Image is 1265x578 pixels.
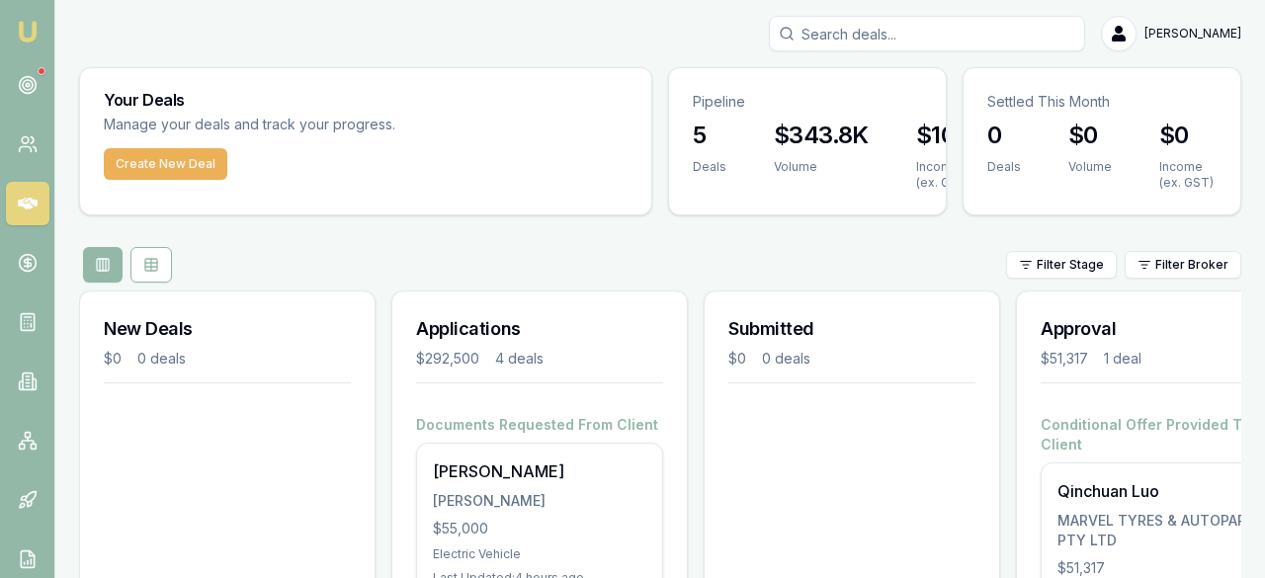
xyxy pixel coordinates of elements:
div: $55,000 [433,519,646,538]
h3: $343.8K [774,120,869,151]
div: Volume [774,159,869,175]
h3: $1000 [916,120,983,151]
button: Filter Broker [1125,251,1241,279]
h3: Applications [416,315,663,343]
div: [PERSON_NAME] [433,459,646,483]
div: $0 [104,349,122,369]
input: Search deals [769,16,1085,51]
div: 1 deal [1104,349,1141,369]
div: Deals [987,159,1021,175]
div: Deals [693,159,726,175]
h3: Submitted [728,315,975,343]
p: Pipeline [693,92,922,112]
div: 4 deals [495,349,544,369]
div: 0 deals [762,349,810,369]
img: emu-icon-u.png [16,20,40,43]
div: $0 [728,349,746,369]
h3: New Deals [104,315,351,343]
div: [PERSON_NAME] [433,491,646,511]
p: Settled This Month [987,92,1217,112]
button: Create New Deal [104,148,227,180]
span: Filter Broker [1155,257,1228,273]
p: Manage your deals and track your progress. [104,114,610,136]
h3: 0 [987,120,1021,151]
button: Filter Stage [1006,251,1117,279]
div: $292,500 [416,349,479,369]
h3: $0 [1159,120,1217,151]
span: Filter Stage [1037,257,1104,273]
h3: Your Deals [104,92,628,108]
div: Electric Vehicle [433,546,646,562]
span: [PERSON_NAME] [1144,26,1241,41]
div: $51,317 [1041,349,1088,369]
div: Income (ex. GST) [1159,159,1217,191]
h3: $0 [1068,120,1112,151]
div: 0 deals [137,349,186,369]
div: Volume [1068,159,1112,175]
div: Income (ex. GST) [916,159,983,191]
h4: Documents Requested From Client [416,415,663,435]
h3: 5 [693,120,726,151]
